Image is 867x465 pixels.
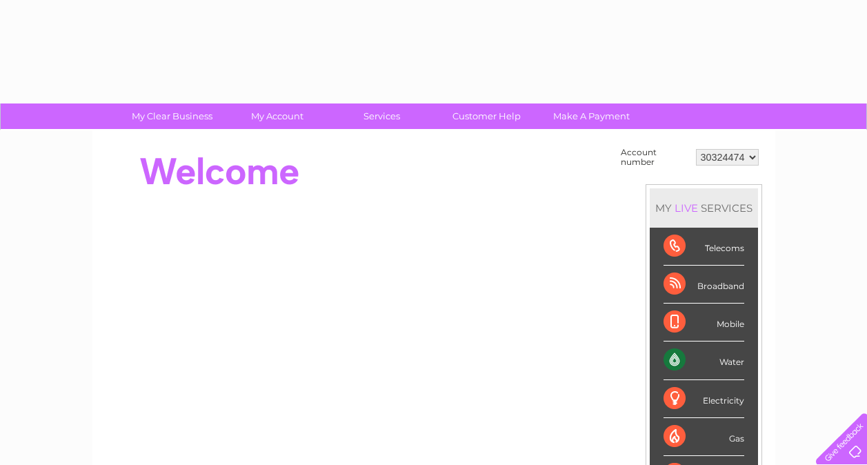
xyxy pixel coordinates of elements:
[664,418,744,456] div: Gas
[650,188,758,228] div: MY SERVICES
[325,103,439,129] a: Services
[664,380,744,418] div: Electricity
[535,103,648,129] a: Make A Payment
[220,103,334,129] a: My Account
[430,103,544,129] a: Customer Help
[672,201,701,215] div: LIVE
[115,103,229,129] a: My Clear Business
[664,266,744,304] div: Broadband
[617,144,692,170] td: Account number
[664,228,744,266] div: Telecoms
[664,342,744,379] div: Water
[664,304,744,342] div: Mobile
